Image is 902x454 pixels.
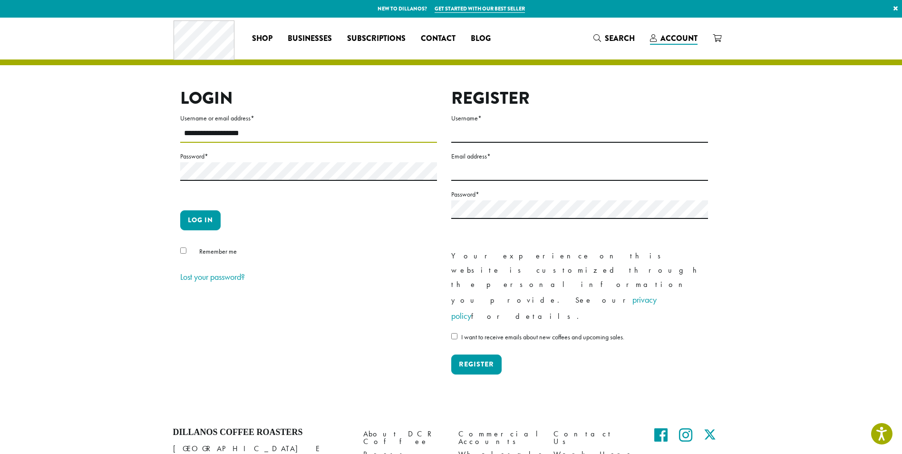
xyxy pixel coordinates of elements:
span: Remember me [199,247,237,256]
a: Lost your password? [180,271,245,282]
span: Contact [421,33,456,45]
button: Log in [180,210,221,230]
span: Businesses [288,33,332,45]
a: Shop [244,31,280,46]
p: Your experience on this website is customized through the personal information you provide. See o... [451,249,708,324]
label: Password [451,188,708,200]
a: Contact Us [553,427,634,448]
label: Username [451,112,708,124]
span: Shop [252,33,272,45]
a: About DCR Coffee [363,427,444,448]
span: Search [605,33,635,44]
label: Password [180,150,437,162]
span: Account [660,33,698,44]
h4: Dillanos Coffee Roasters [173,427,349,438]
input: I want to receive emails about new coffees and upcoming sales. [451,333,457,339]
h2: Register [451,88,708,109]
span: Blog [471,33,491,45]
a: Commercial Accounts [458,427,539,448]
label: Username or email address [180,112,437,124]
button: Register [451,355,502,375]
h2: Login [180,88,437,109]
span: I want to receive emails about new coffees and upcoming sales. [461,333,624,341]
a: Get started with our best seller [435,5,525,13]
a: Search [586,30,642,46]
span: Subscriptions [347,33,406,45]
label: Email address [451,150,708,162]
a: privacy policy [451,294,657,321]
